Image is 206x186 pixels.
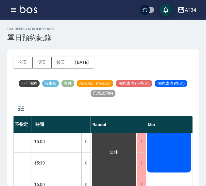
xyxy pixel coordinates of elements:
span: 不可預約 [19,81,40,86]
button: save [160,4,172,16]
span: 未來預訂 (待確認) [77,81,113,86]
span: 待審核 [42,81,59,86]
button: AT34 [175,4,199,16]
div: 0 [81,153,91,174]
h3: 單日預約紀錄 [7,33,55,42]
span: 預約成功 (指定) [155,81,187,86]
button: 今天 [14,57,33,68]
div: 1 [137,131,146,152]
div: 1 [137,153,146,174]
span: 事件 [61,81,74,86]
span: 已完成預約 [91,91,115,96]
button: [DATE] [70,57,94,68]
button: 明天 [33,57,52,68]
div: 0 [81,131,91,152]
div: Randol [91,116,146,133]
span: 預約成功 (不指定) [116,81,152,86]
button: 後天 [52,57,71,68]
div: AT34 [185,6,196,14]
div: 時間 [32,116,47,133]
div: 不指定 [14,116,32,133]
div: 15:00 [32,131,47,152]
div: 15:30 [32,152,47,174]
h2: day Reservation records [7,27,55,31]
img: Logo [20,6,37,13]
span: 公休 [108,149,119,155]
